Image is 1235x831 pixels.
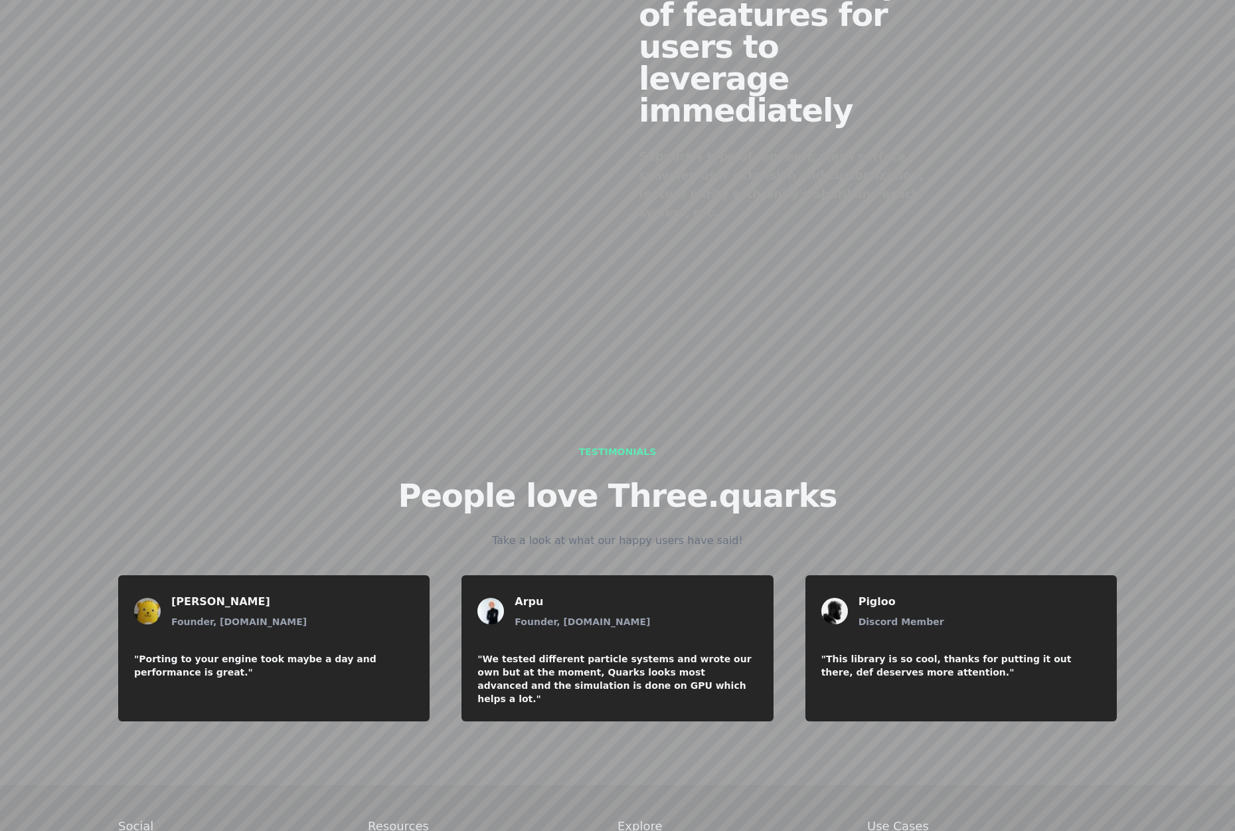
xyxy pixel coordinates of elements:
div: "This library is so cool, thanks for putting it out there, def deserves more attention." [821,652,1101,679]
img: customer Pigloo [821,598,848,624]
img: customer Arpu [477,598,504,624]
h2: People love Three.quarks [398,480,837,511]
div: [PERSON_NAME] [171,594,307,610]
div: Founder, [DOMAIN_NAME] [171,615,307,628]
div: Support 4 type of renderer, mesh surface spawner, user extension and customization, feature parit... [639,147,936,222]
div: Arpu [515,594,650,610]
img: customer marcel [134,598,161,624]
div: Testimonials [579,445,657,458]
div: Discord Member [859,615,944,628]
div: Pigloo [859,594,944,610]
div: "We tested different particle systems and wrote our own but at the moment, Quarks looks most adva... [477,652,757,705]
div: "Porting to your engine took maybe a day and performance is great." [134,652,414,679]
h4: Take a look at what our happy users have said! [492,533,743,549]
div: Founder, [DOMAIN_NAME] [515,615,650,628]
